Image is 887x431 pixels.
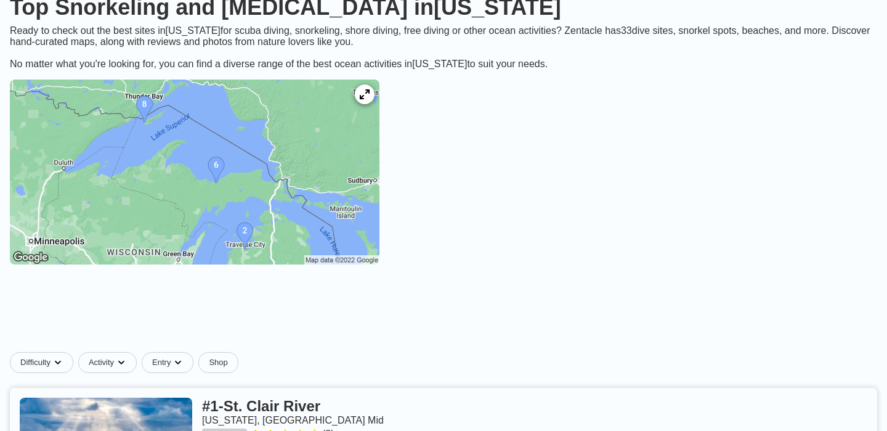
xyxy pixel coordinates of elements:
[10,352,78,373] button: Difficultydropdown caret
[173,358,183,367] img: dropdown caret
[89,358,114,367] span: Activity
[53,358,63,367] img: dropdown caret
[78,352,142,373] button: Activitydropdown caret
[20,358,51,367] span: Difficulty
[152,358,171,367] span: Entry
[116,358,126,367] img: dropdown caret
[142,352,198,373] button: Entrydropdown caret
[10,80,379,265] img: Michigan dive site map
[145,287,742,342] iframe: Advertisement
[198,352,238,373] a: Shop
